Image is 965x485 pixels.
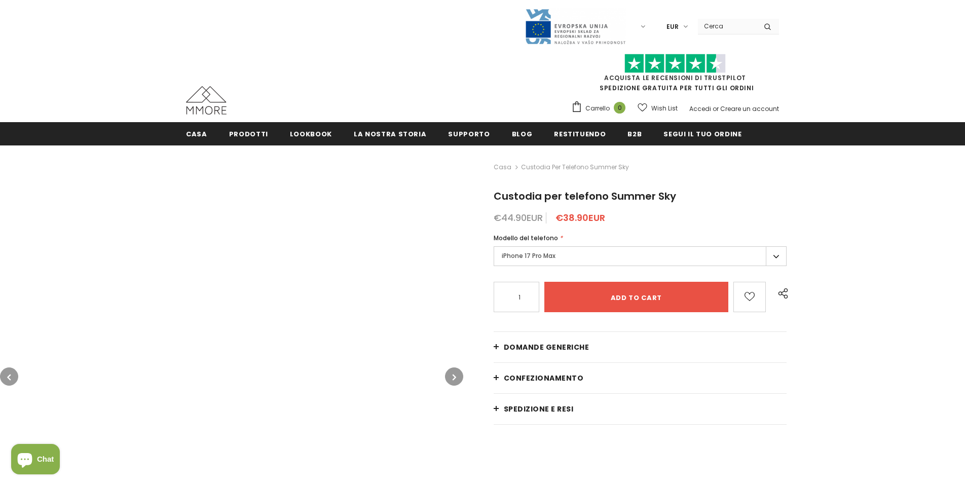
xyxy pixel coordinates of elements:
[521,161,629,173] span: Custodia per telefono Summer Sky
[689,104,711,113] a: Accedi
[290,122,332,145] a: Lookbook
[448,129,490,139] span: supporto
[290,129,332,139] span: Lookbook
[354,129,426,139] span: La nostra storia
[448,122,490,145] a: supporto
[627,129,642,139] span: B2B
[512,122,533,145] a: Blog
[604,73,746,82] a: Acquista le recensioni di TrustPilot
[354,122,426,145] a: La nostra storia
[186,129,207,139] span: Casa
[554,122,606,145] a: Restituendo
[624,54,726,73] img: Fidati di Pilot Stars
[525,22,626,30] a: Javni Razpis
[651,103,678,114] span: Wish List
[571,101,630,116] a: Carrello 0
[186,122,207,145] a: Casa
[494,394,787,424] a: Spedizione e resi
[555,211,605,224] span: €38.90EUR
[229,122,268,145] a: Prodotti
[663,122,741,145] a: Segui il tuo ordine
[494,211,543,224] span: €44.90EUR
[494,234,558,242] span: Modello del telefono
[229,129,268,139] span: Prodotti
[554,129,606,139] span: Restituendo
[525,8,626,45] img: Javni Razpis
[627,122,642,145] a: B2B
[494,189,676,203] span: Custodia per telefono Summer Sky
[494,161,511,173] a: Casa
[666,22,679,32] span: EUR
[494,246,787,266] label: iPhone 17 Pro Max
[663,129,741,139] span: Segui il tuo ordine
[8,444,63,477] inbox-online-store-chat: Shopify online store chat
[638,99,678,117] a: Wish List
[186,86,227,115] img: Casi MMORE
[585,103,610,114] span: Carrello
[504,404,574,414] span: Spedizione e resi
[571,58,779,92] span: SPEDIZIONE GRATUITA PER TUTTI GLI ORDINI
[504,373,584,383] span: CONFEZIONAMENTO
[720,104,779,113] a: Creare un account
[512,129,533,139] span: Blog
[494,363,787,393] a: CONFEZIONAMENTO
[698,19,756,33] input: Search Site
[504,342,589,352] span: Domande generiche
[494,332,787,362] a: Domande generiche
[713,104,719,113] span: or
[614,102,625,114] span: 0
[544,282,728,312] input: Add to cart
